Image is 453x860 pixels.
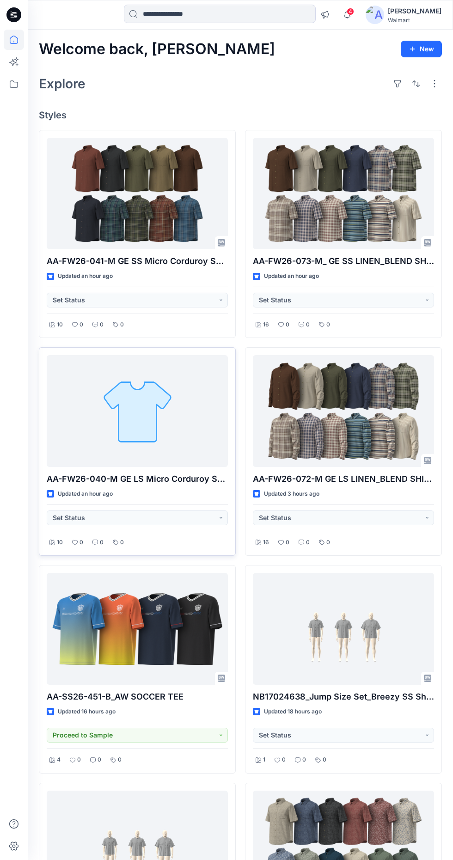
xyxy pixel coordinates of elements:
[323,755,326,765] p: 0
[80,538,83,547] p: 0
[286,320,289,330] p: 0
[58,271,113,281] p: Updated an hour ago
[264,271,319,281] p: Updated an hour ago
[326,320,330,330] p: 0
[302,755,306,765] p: 0
[100,320,104,330] p: 0
[263,538,269,547] p: 16
[120,538,124,547] p: 0
[47,573,228,685] a: AA-SS26-451-B_AW SOCCER TEE
[253,473,434,485] p: AA-FW26-072-M GE LS LINEN_BLEND SHIRT
[264,707,322,717] p: Updated 18 hours ago
[253,138,434,250] a: AA-FW26-073-M_ GE SS LINEN_BLEND SHIRT
[47,355,228,467] a: AA-FW26-040-M GE LS Micro Corduroy Shirt
[388,17,441,24] div: Walmart
[58,707,116,717] p: Updated 16 hours ago
[57,538,63,547] p: 10
[47,255,228,268] p: AA-FW26-041-M GE SS Micro Corduroy Shirt_3
[366,6,384,24] img: avatar
[388,6,441,17] div: [PERSON_NAME]
[47,473,228,485] p: AA-FW26-040-M GE LS Micro Corduroy Shirt
[118,755,122,765] p: 0
[286,538,289,547] p: 0
[253,255,434,268] p: AA-FW26-073-M_ GE SS LINEN_BLEND SHIRT
[263,320,269,330] p: 16
[77,755,81,765] p: 0
[57,320,63,330] p: 10
[326,538,330,547] p: 0
[120,320,124,330] p: 0
[80,320,83,330] p: 0
[264,489,319,499] p: Updated 3 hours ago
[58,489,113,499] p: Updated an hour ago
[47,690,228,703] p: AA-SS26-451-B_AW SOCCER TEE
[39,76,86,91] h2: Explore
[47,138,228,250] a: AA-FW26-041-M GE SS Micro Corduroy Shirt_3
[39,110,442,121] h4: Styles
[253,573,434,685] a: NB17024638_Jump Size Set_Breezy SS Shirt
[98,755,101,765] p: 0
[306,538,310,547] p: 0
[263,755,265,765] p: 1
[253,690,434,703] p: NB17024638_Jump Size Set_Breezy SS Shirt
[306,320,310,330] p: 0
[347,8,354,15] span: 4
[100,538,104,547] p: 0
[39,41,275,58] h2: Welcome back, [PERSON_NAME]
[57,755,61,765] p: 4
[253,355,434,467] a: AA-FW26-072-M GE LS LINEN_BLEND SHIRT
[401,41,442,57] button: New
[282,755,286,765] p: 0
